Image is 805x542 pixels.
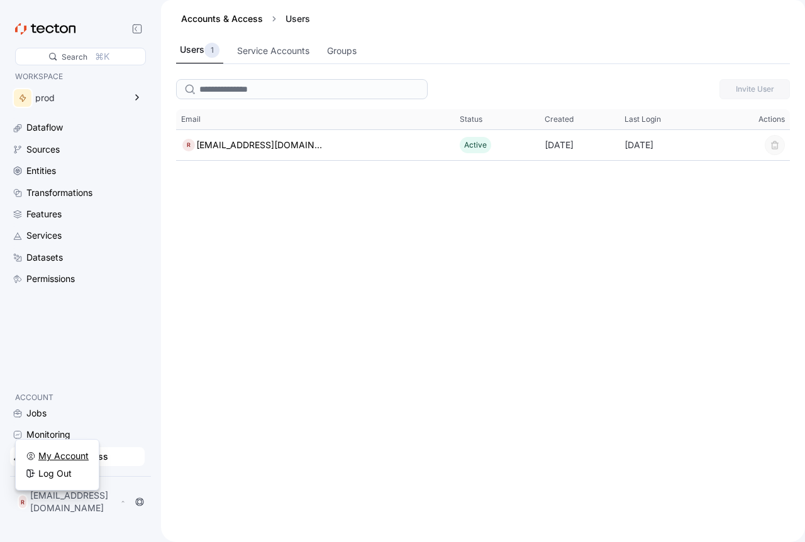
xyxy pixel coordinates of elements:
[35,94,125,102] div: prod
[26,251,63,264] div: Datasets
[38,450,89,462] div: My Account
[545,114,574,124] span: Created
[26,467,89,480] a: Log Out
[26,186,92,200] div: Transformations
[26,450,89,462] a: My Account
[10,404,145,423] a: Jobs
[180,43,219,58] div: Users
[95,50,109,63] div: ⌘K
[10,447,145,466] a: Accounts & Access
[211,44,214,57] p: 1
[18,494,28,509] div: R
[26,428,70,442] div: Monitoring
[181,114,201,124] span: Email
[181,13,263,24] a: Accounts & Access
[280,13,315,25] div: Users
[728,80,782,99] span: Invite User
[758,114,785,124] span: Actions
[15,70,140,83] p: WORKSPACE
[26,121,63,134] div: Dataflow
[10,248,145,267] a: Datasets
[10,118,145,137] a: Dataflow
[196,138,322,153] div: [EMAIL_ADDRESS][DOMAIN_NAME]
[10,425,145,444] a: Monitoring
[26,406,47,420] div: Jobs
[10,161,145,180] a: Entities
[26,143,60,156] div: Sources
[10,226,145,245] a: Services
[460,114,482,124] span: Status
[619,133,715,158] div: [DATE]
[26,272,75,286] div: Permissions
[719,79,790,99] button: Invite User
[30,489,118,514] p: [EMAIL_ADDRESS][DOMAIN_NAME]
[26,164,56,178] div: Entities
[464,140,487,149] span: Active
[15,48,146,65] div: Search⌘K
[540,133,619,158] div: [DATE]
[181,138,307,153] a: R[EMAIL_ADDRESS][DOMAIN_NAME]
[10,269,145,288] a: Permissions
[237,44,309,58] div: Service Accounts
[62,51,87,63] div: Search
[15,391,140,404] p: ACCOUNT
[10,140,145,159] a: Sources
[625,114,661,124] span: Last Login
[26,229,62,242] div: Services
[181,138,196,153] div: R
[38,467,72,480] div: Log Out
[10,183,145,202] a: Transformations
[10,205,145,224] a: Features
[327,44,357,58] div: Groups
[26,207,62,221] div: Features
